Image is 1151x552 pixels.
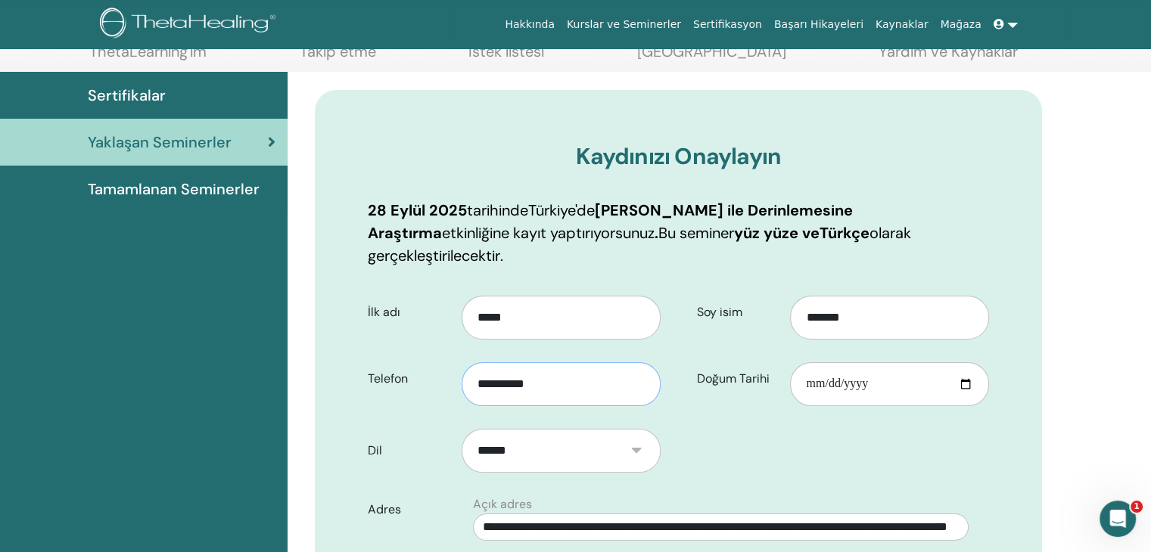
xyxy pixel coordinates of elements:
font: . [655,223,658,243]
a: Hakkında [499,11,561,39]
a: ThetaLearning'im [89,42,207,72]
a: Kaynaklar [869,11,935,39]
font: Kaynaklar [876,18,929,30]
font: Açık adres [473,496,532,512]
font: Kurslar ve Seminerler [567,18,681,30]
font: Sertifikasyon [693,18,762,30]
font: Soy isim [697,304,742,320]
a: İstek listesi [468,42,544,72]
font: Mağaza [940,18,981,30]
font: Telefon [368,371,408,386]
a: Başarı Hikayeleri [768,11,869,39]
font: İlk adı [368,304,400,320]
font: etkinliğine kayıt yaptırıyorsunuz [442,223,655,243]
font: . [500,246,503,265]
font: Bu seminer [658,223,734,243]
font: Takip etme [300,42,376,61]
a: Yardım ve Kaynaklar [879,42,1018,72]
a: Mağaza [934,11,987,39]
font: Adres [368,501,401,517]
font: [PERSON_NAME] ile Derinlemesine Araştırma [368,200,853,243]
a: Takip etme [300,42,376,72]
font: Dil [368,442,382,458]
font: Hakkında [505,18,555,30]
font: Doğum Tarihi [697,371,770,386]
font: ThetaLearning'im [89,42,207,61]
font: 1 [1134,501,1140,511]
font: İstek listesi [468,42,544,61]
font: Tamamlanan Seminerler [88,179,260,199]
font: [GEOGRAPHIC_DATA] [637,42,786,61]
a: Kurslar ve Seminerler [561,11,687,39]
a: Sertifikasyon [687,11,768,39]
font: yüz yüze ve [734,223,820,243]
font: Yaklaşan Seminerler [88,132,232,152]
font: 28 Eylül 2025 [368,200,467,220]
a: [GEOGRAPHIC_DATA] [637,42,786,72]
img: logo.png [100,8,281,42]
font: Kaydınızı Onaylayın [576,141,781,171]
font: Türkçe [820,223,869,243]
font: tarihinde [467,200,528,220]
font: Başarı Hikayeleri [774,18,863,30]
font: Türkiye'de [528,200,595,220]
font: Yardım ve Kaynaklar [879,42,1018,61]
iframe: Intercom canlı sohbet [1100,501,1136,537]
font: Sertifikalar [88,85,166,105]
